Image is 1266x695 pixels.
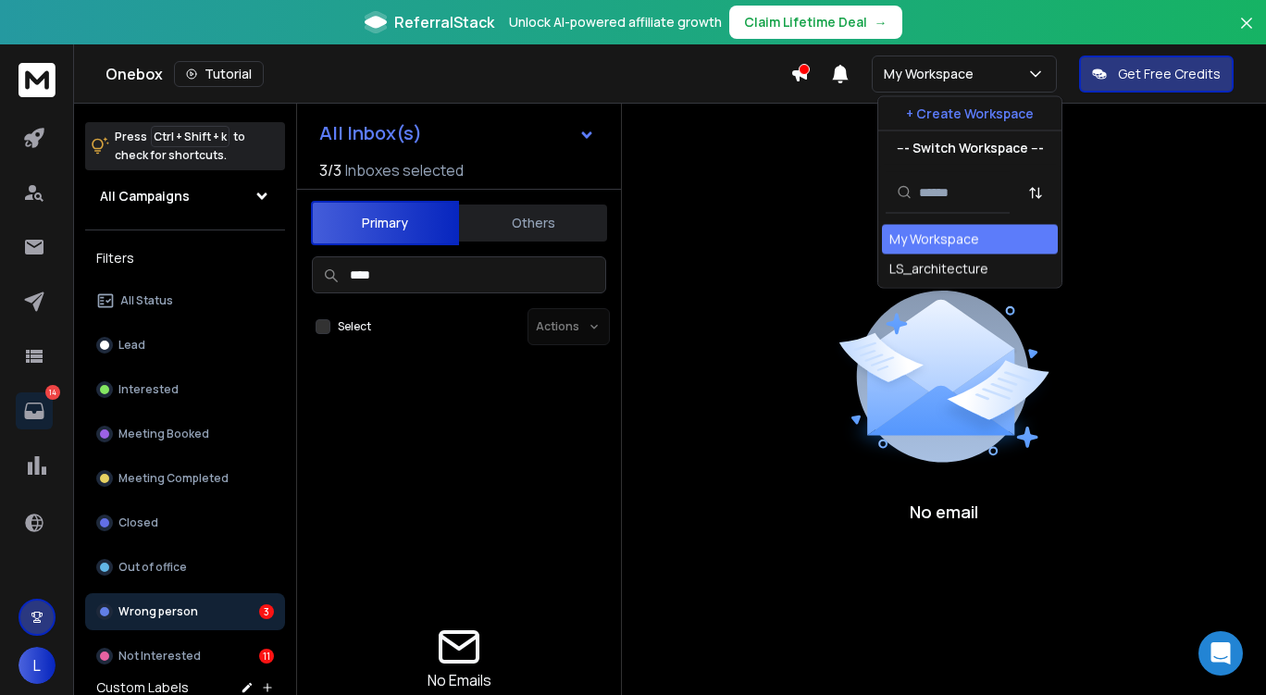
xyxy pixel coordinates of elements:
[85,504,285,541] button: Closed
[1017,174,1054,211] button: Sort by Sort A-Z
[118,382,179,397] p: Interested
[118,560,187,575] p: Out of office
[1079,56,1234,93] button: Get Free Credits
[878,97,1061,130] button: + Create Workspace
[85,416,285,453] button: Meeting Booked
[889,230,979,249] div: My Workspace
[259,604,274,619] div: 3
[459,203,607,243] button: Others
[174,61,264,87] button: Tutorial
[319,124,422,143] h1: All Inbox(s)
[85,371,285,408] button: Interested
[259,649,274,664] div: 11
[910,499,978,525] p: No email
[85,460,285,497] button: Meeting Completed
[884,65,981,83] p: My Workspace
[889,260,988,279] div: LS_architecture
[1198,631,1243,676] div: Open Intercom Messenger
[118,649,201,664] p: Not Interested
[120,293,173,308] p: All Status
[105,61,790,87] div: Onebox
[345,159,464,181] h3: Inboxes selected
[897,139,1044,157] p: --- Switch Workspace ---
[118,338,145,353] p: Lead
[319,159,341,181] span: 3 / 3
[85,178,285,215] button: All Campaigns
[118,515,158,530] p: Closed
[118,427,209,441] p: Meeting Booked
[151,126,230,147] span: Ctrl + Shift + k
[394,11,494,33] span: ReferralStack
[85,245,285,271] h3: Filters
[875,13,887,31] span: →
[85,638,285,675] button: Not Interested11
[906,105,1034,123] p: + Create Workspace
[85,327,285,364] button: Lead
[311,201,459,245] button: Primary
[19,647,56,684] button: L
[428,669,491,691] p: No Emails
[509,13,722,31] p: Unlock AI-powered affiliate growth
[115,128,245,165] p: Press to check for shortcuts.
[1118,65,1221,83] p: Get Free Credits
[729,6,902,39] button: Claim Lifetime Deal→
[1235,11,1259,56] button: Close banner
[85,549,285,586] button: Out of office
[85,282,285,319] button: All Status
[118,604,198,619] p: Wrong person
[100,187,190,205] h1: All Campaigns
[85,593,285,630] button: Wrong person3
[338,319,371,334] label: Select
[45,385,60,400] p: 14
[118,471,229,486] p: Meeting Completed
[16,392,53,429] a: 14
[304,115,610,152] button: All Inbox(s)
